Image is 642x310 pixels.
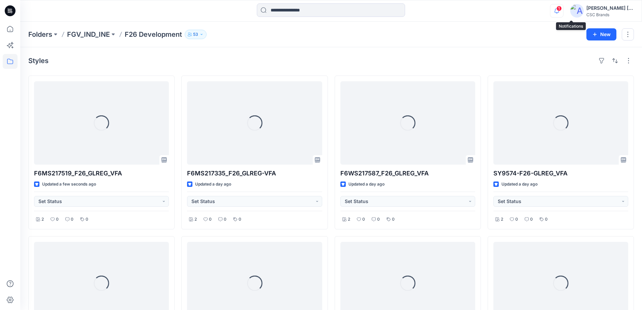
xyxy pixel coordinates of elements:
p: 0 [362,216,365,223]
p: 0 [392,216,395,223]
p: 2 [501,216,503,223]
p: 0 [56,216,59,223]
p: F6MS217519_F26_GLREG_VFA [34,169,169,178]
p: Updated a day ago [195,181,231,188]
p: Updated a day ago [501,181,538,188]
p: 0 [239,216,241,223]
p: 0 [515,216,518,223]
p: 0 [86,216,88,223]
a: Folders [28,30,52,39]
button: New [586,28,616,40]
p: Updated a few seconds ago [42,181,96,188]
p: F6WS217587_F26_GLREG_VFA [340,169,475,178]
div: CSC Brands [586,12,634,17]
div: [PERSON_NAME] [PERSON_NAME] [586,4,634,12]
p: 0 [224,216,226,223]
a: FGV_IND_INE [67,30,110,39]
p: F6MS217335_F26_GLREG-VFA [187,169,322,178]
p: SY9574-F26-GLREG_VFA [493,169,628,178]
p: 53 [193,31,198,38]
button: 53 [185,30,207,39]
p: 0 [209,216,212,223]
p: Updated a day ago [348,181,385,188]
p: 0 [71,216,73,223]
h4: Styles [28,57,49,65]
p: F26 Development [125,30,182,39]
p: 2 [41,216,44,223]
p: 0 [530,216,533,223]
img: avatar [570,4,584,18]
p: 2 [194,216,197,223]
p: 2 [348,216,350,223]
p: 0 [377,216,380,223]
span: 1 [556,6,562,11]
p: 0 [545,216,548,223]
